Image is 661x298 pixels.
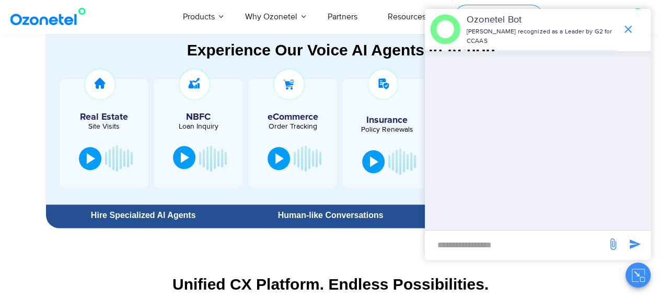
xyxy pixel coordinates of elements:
p: Ozonetel Bot [467,13,617,27]
button: Close chat [625,262,651,288]
div: Site Visits [65,123,143,130]
h5: Insurance [348,116,425,125]
span: send message [624,234,645,255]
div: Loan Inquiry [159,123,237,130]
span: end chat or minimize [618,19,639,40]
div: Unified CX Platform. Endless Possibilities. [51,275,610,293]
div: Human-like Conversations [241,211,420,220]
div: new-msg-input [430,236,601,255]
div: Policy Renewals [348,126,425,133]
a: Request a Demo [454,5,543,29]
p: [PERSON_NAME] recognized as a Leader by G2 for CCAAS [467,27,617,46]
img: header [430,14,460,44]
span: send message [602,234,623,255]
div: Hire Specialized AI Agents [51,211,236,220]
h5: eCommerce [253,112,332,122]
h5: Real Estate [65,112,143,122]
h5: NBFC [159,112,237,122]
div: Experience Our Voice AI Agents in Action [56,41,626,59]
div: Order Tracking [253,123,332,130]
